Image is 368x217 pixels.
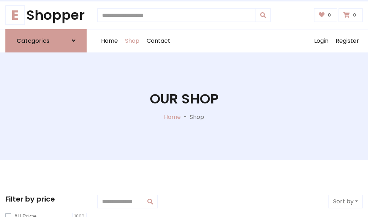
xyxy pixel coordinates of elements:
a: Shop [121,29,143,52]
a: Home [164,113,181,121]
a: Categories [5,29,87,52]
a: Home [97,29,121,52]
a: EShopper [5,7,87,23]
span: 0 [351,12,358,18]
a: 0 [314,8,337,22]
h5: Filter by price [5,195,87,203]
h6: Categories [17,37,50,44]
h1: Our Shop [150,91,218,107]
p: - [181,113,190,121]
a: Login [310,29,332,52]
a: 0 [339,8,363,22]
button: Sort by [328,195,363,208]
a: Register [332,29,363,52]
span: E [5,5,25,25]
p: Shop [190,113,204,121]
span: 0 [326,12,333,18]
h1: Shopper [5,7,87,23]
a: Contact [143,29,174,52]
